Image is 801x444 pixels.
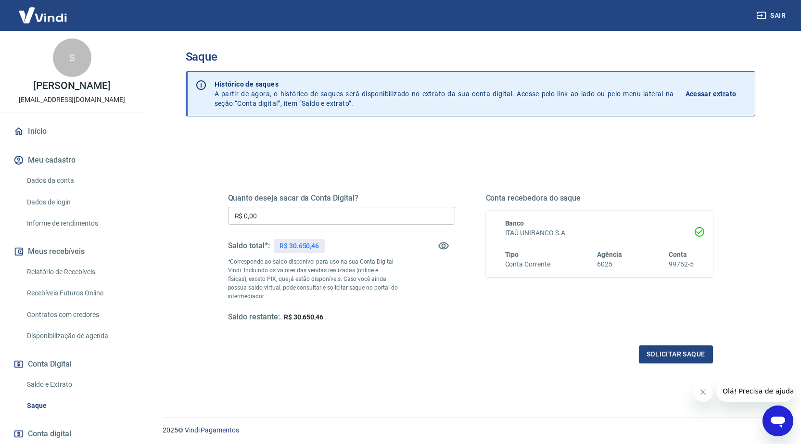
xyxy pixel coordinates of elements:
[12,121,132,142] a: Início
[12,150,132,171] button: Meu cadastro
[686,79,747,108] a: Acessar extrato
[284,313,323,321] span: R$ 30.650,46
[639,345,713,363] button: Solicitar saque
[163,425,778,435] p: 2025 ©
[23,192,132,212] a: Dados de login
[215,79,674,89] p: Histórico de saques
[669,259,694,269] h6: 99762-5
[12,0,74,30] img: Vindi
[23,171,132,190] a: Dados da conta
[228,257,398,301] p: *Corresponde ao saldo disponível para uso na sua Conta Digital Vindi. Incluindo os valores das ve...
[597,259,622,269] h6: 6025
[33,81,110,91] p: [PERSON_NAME]
[23,262,132,282] a: Relatório de Recebíveis
[597,251,622,258] span: Agência
[23,326,132,346] a: Disponibilização de agenda
[505,219,524,227] span: Banco
[12,354,132,375] button: Conta Digital
[19,95,125,105] p: [EMAIL_ADDRESS][DOMAIN_NAME]
[185,426,239,434] a: Vindi Pagamentos
[717,381,793,402] iframe: Mensagem da empresa
[686,89,737,99] p: Acessar extrato
[23,375,132,394] a: Saldo e Extrato
[12,241,132,262] button: Meus recebíveis
[6,7,81,14] span: Olá! Precisa de ajuda?
[186,50,755,63] h3: Saque
[228,312,280,322] h5: Saldo restante:
[755,7,789,25] button: Sair
[23,283,132,303] a: Recebíveis Futuros Online
[23,396,132,416] a: Saque
[505,251,519,258] span: Tipo
[763,406,793,436] iframe: Botão para abrir a janela de mensagens
[23,214,132,233] a: Informe de rendimentos
[228,241,270,251] h5: Saldo total*:
[505,228,694,238] h6: ITAÚ UNIBANCO S.A.
[23,305,132,325] a: Contratos com credores
[28,427,71,441] span: Conta digital
[694,382,713,402] iframe: Fechar mensagem
[53,38,91,77] div: S
[228,193,455,203] h5: Quanto deseja sacar da Conta Digital?
[669,251,687,258] span: Conta
[215,79,674,108] p: A partir de agora, o histórico de saques será disponibilizado no extrato da sua conta digital. Ac...
[505,259,550,269] h6: Conta Corrente
[486,193,713,203] h5: Conta recebedora do saque
[280,241,319,251] p: R$ 30.650,46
